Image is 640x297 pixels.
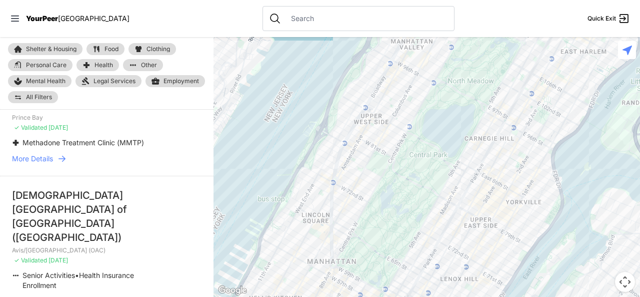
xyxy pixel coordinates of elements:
button: Map camera controls [615,272,635,292]
p: Prince Bay [12,114,201,122]
a: Open this area in Google Maps (opens a new window) [216,284,249,297]
a: More Details [12,154,201,164]
span: Methadone Treatment Clinic (MMTP) [22,138,144,147]
span: Other [141,62,157,68]
span: ✓ Validated [14,124,47,131]
a: Health [76,59,119,71]
span: Health [94,62,113,68]
a: Shelter & Housing [8,43,82,55]
input: Search [285,14,448,24]
a: Food [86,43,124,55]
span: [DATE] [48,256,68,264]
span: Shelter & Housing [26,46,76,52]
span: More Details [12,154,53,164]
a: Quick Exit [587,13,630,25]
span: [GEOGRAPHIC_DATA] [58,14,129,23]
a: Mental Health [8,75,71,87]
span: Mental Health [26,77,65,85]
span: Clothing [146,46,170,52]
span: Quick Exit [587,15,616,23]
span: Legal Services [93,77,135,85]
span: ✓ Validated [14,256,47,264]
span: • [75,271,79,279]
a: All Filters [8,91,58,103]
span: [DATE] [48,124,68,131]
span: Food [104,46,118,52]
span: Personal Care [26,62,66,68]
span: Senior Activities [22,271,75,279]
a: Employment [145,75,205,87]
a: Personal Care [8,59,72,71]
a: YourPeer[GEOGRAPHIC_DATA] [26,16,129,22]
p: Avis/[GEOGRAPHIC_DATA] (OAC) [12,246,201,254]
a: Legal Services [75,75,141,87]
div: [DEMOGRAPHIC_DATA][GEOGRAPHIC_DATA] of [GEOGRAPHIC_DATA] ([GEOGRAPHIC_DATA]) [12,188,201,244]
span: Employment [163,77,199,85]
span: All Filters [26,94,52,100]
span: YourPeer [26,14,58,23]
a: Other [123,59,163,71]
img: Google [216,284,249,297]
a: Clothing [128,43,176,55]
